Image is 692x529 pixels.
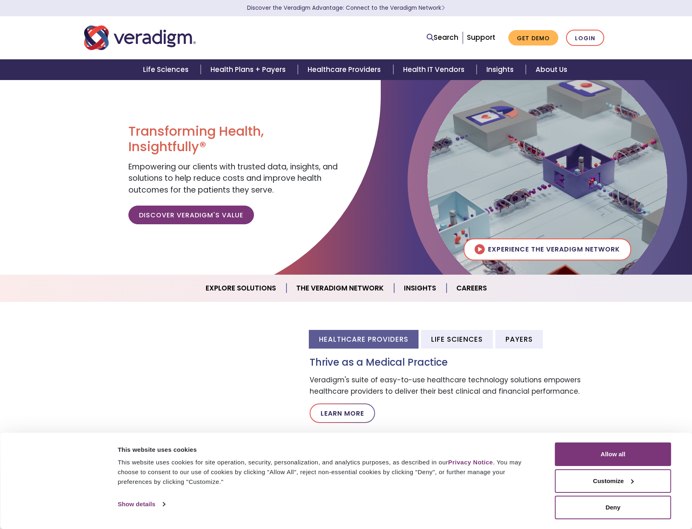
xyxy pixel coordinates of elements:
h1: Transforming Health, Insightfully® [128,124,340,155]
a: Search [427,32,458,43]
a: About Us [526,59,577,80]
h3: Thrive as a Medical Practice [310,357,608,369]
button: Deny [555,496,671,519]
li: Payers [495,330,543,348]
a: Insights [477,59,526,80]
a: Discover the Veradigm Advantage: Connect to the Veradigm NetworkLearn More [247,4,445,12]
a: Healthcare Providers [298,59,393,80]
a: Support [467,33,495,42]
div: This website uses cookies for site operation, security, personalization, and analytics purposes, ... [118,457,537,487]
a: Explore Solutions [196,278,286,299]
a: Discover Veradigm's Value [128,206,254,224]
li: Life Sciences [421,330,493,348]
img: Veradigm logo [84,24,196,51]
a: Health IT Vendors [393,59,477,80]
button: Allow all [555,442,671,466]
button: Customize [555,469,671,493]
span: Empowering our clients with trusted data, insights, and solutions to help reduce costs and improv... [128,161,338,195]
a: Privacy Notice [448,459,493,466]
a: Careers [447,278,497,299]
a: Show details [118,498,165,510]
li: Healthcare Providers [309,330,419,348]
span: Learn More [441,4,445,12]
p: Veradigm's suite of easy-to-use healthcare technology solutions empowers healthcare providers to ... [310,375,608,397]
a: Life Sciences [133,59,201,80]
a: Learn More [310,403,375,423]
a: Login [566,30,604,46]
a: Insights [394,278,447,299]
a: The Veradigm Network [286,278,394,299]
a: Get Demo [508,30,558,46]
div: This website uses cookies [118,445,537,455]
a: Health Plans + Payers [201,59,298,80]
